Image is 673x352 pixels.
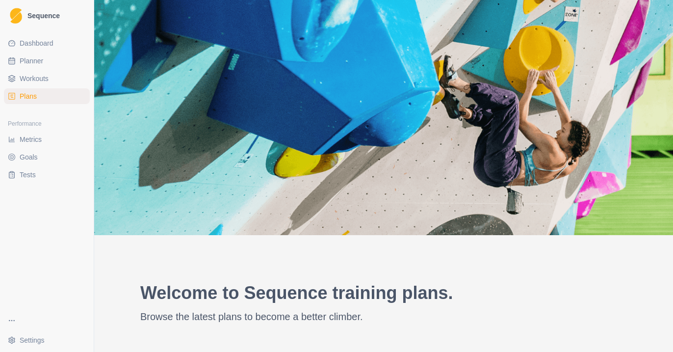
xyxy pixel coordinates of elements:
[4,116,90,132] div: Performance
[27,12,60,19] span: Sequence
[4,53,90,69] a: Planner
[4,132,90,147] a: Metrics
[20,170,36,180] span: Tests
[20,56,43,66] span: Planner
[20,152,38,162] span: Goals
[4,35,90,51] a: Dashboard
[4,71,90,86] a: Workouts
[20,91,37,101] span: Plans
[20,135,42,144] span: Metrics
[20,74,49,83] span: Workouts
[10,8,22,24] img: Logo
[4,88,90,104] a: Plans
[140,282,627,303] h2: Welcome to Sequence training plans.
[4,4,90,27] a: LogoSequence
[4,167,90,183] a: Tests
[20,38,53,48] span: Dashboard
[4,149,90,165] a: Goals
[140,309,627,324] p: Browse the latest plans to become a better climber.
[4,332,90,348] button: Settings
